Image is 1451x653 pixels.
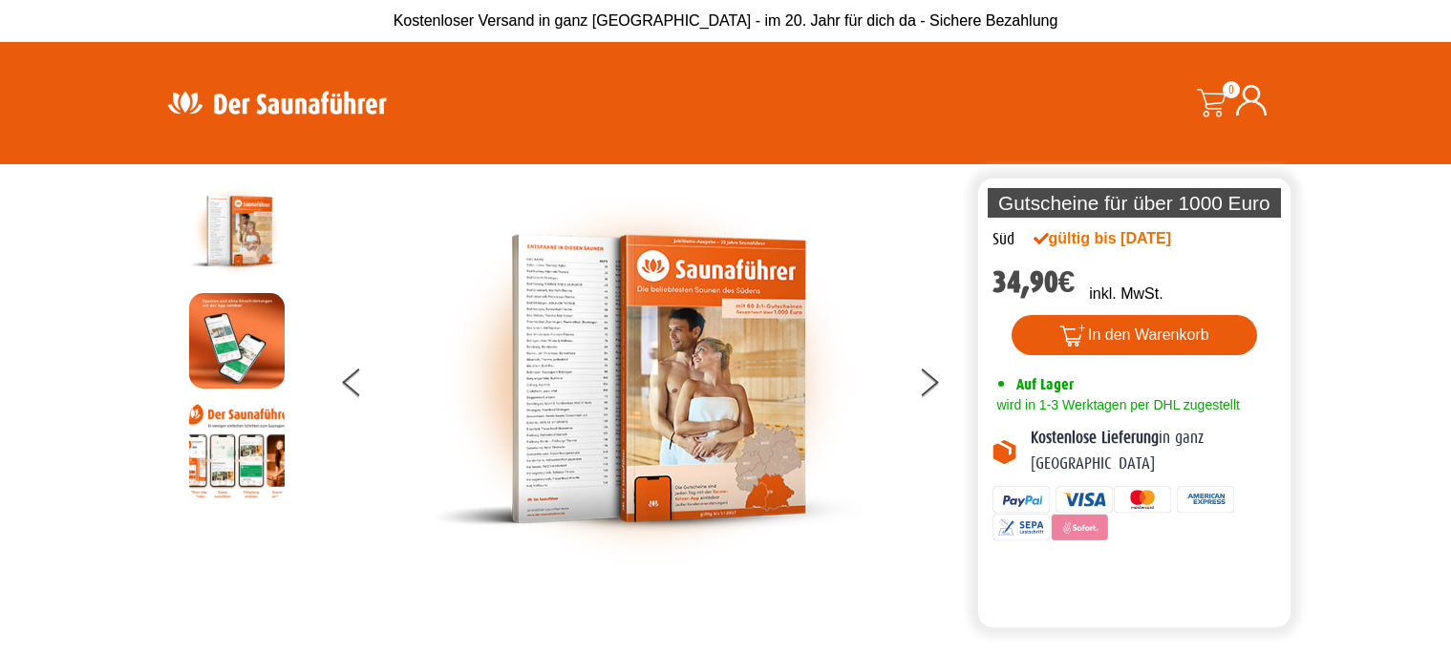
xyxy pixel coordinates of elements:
[1031,429,1159,447] b: Kostenlose Lieferung
[189,293,285,389] img: MOCKUP-iPhone_regional
[1058,264,1076,300] span: €
[432,183,862,575] img: der-saunafuehrer-2025-sued
[189,183,285,279] img: der-saunafuehrer-2025-sued
[1034,227,1213,250] div: gültig bis [DATE]
[1223,81,1240,98] span: 0
[394,12,1058,29] span: Kostenloser Versand in ganz [GEOGRAPHIC_DATA] - im 20. Jahr für dich da - Sichere Bezahlung
[992,264,1076,300] bdi: 34,90
[1012,315,1257,355] button: In den Warenkorb
[992,227,1014,252] div: Süd
[1089,283,1163,305] p: inkl. MwSt.
[1016,375,1074,393] span: Auf Lager
[189,403,285,498] img: Anleitung7tn
[992,397,1240,412] span: wird in 1-3 Werktagen per DHL zugestellt
[1031,426,1277,476] p: in ganz [GEOGRAPHIC_DATA]
[988,188,1282,218] p: Gutscheine für über 1000 Euro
